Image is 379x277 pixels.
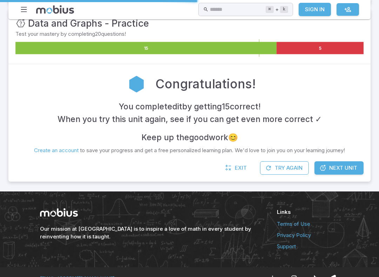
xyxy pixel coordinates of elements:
span: Exit [235,164,247,172]
h4: You completed it by getting 15 correct ! [119,100,261,113]
h2: Congratulations! [155,75,256,93]
button: Try Again [260,161,309,175]
a: Exit [221,161,252,175]
h6: Links [277,208,339,216]
h4: When you try this unit again, see if you can get even more correct ✓ [58,113,322,126]
p: Test your mastery by completing 20 questions! [15,30,364,38]
p: to save your progress and get a free personalized learning plan. We'd love to join you on your le... [34,147,345,154]
kbd: ⌘ [266,6,274,13]
h3: Data and Graphs - Practice [28,16,149,30]
h4: Keep up the good work 😊 [141,131,238,144]
a: Next Unit [314,161,364,175]
a: Sign In [299,3,331,16]
h6: Our mission at [GEOGRAPHIC_DATA] is to inspire a love of math in every student by reinventing how... [40,225,260,241]
a: Terms of Use [277,220,339,228]
div: + [266,5,288,14]
span: Next Unit [329,164,357,172]
kbd: k [280,6,288,13]
a: Privacy Policy [277,231,339,239]
a: Create an account [34,147,79,154]
a: Support [277,243,339,250]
